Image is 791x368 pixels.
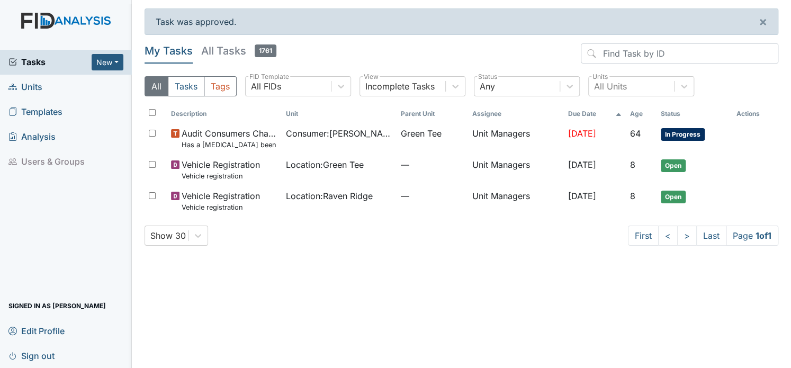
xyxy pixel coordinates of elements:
span: [DATE] [568,128,596,139]
span: Open [661,191,686,203]
div: All Units [594,80,627,93]
nav: task-pagination [628,226,778,246]
div: Type filter [145,76,237,96]
button: Tasks [168,76,204,96]
th: Toggle SortBy [282,105,397,123]
span: Page [726,226,778,246]
span: Location : Green Tee [286,158,364,171]
a: > [677,226,697,246]
span: 64 [630,128,641,139]
a: First [628,226,659,246]
a: < [658,226,678,246]
span: × [759,14,767,29]
span: Consumer : [PERSON_NAME] [286,127,392,140]
span: Analysis [8,129,56,145]
span: Location : Raven Ridge [286,190,373,202]
span: — [401,190,464,202]
span: Audit Consumers Charts Has a colonoscopy been completed for all males and females over 50 or is t... [182,127,277,150]
div: Show 30 [150,229,186,242]
button: All [145,76,168,96]
span: Vehicle Registration Vehicle registration [182,158,260,181]
div: All FIDs [251,80,281,93]
td: Unit Managers [468,123,564,154]
div: Task was approved. [145,8,778,35]
input: Toggle All Rows Selected [149,109,156,116]
span: Units [8,79,42,95]
span: [DATE] [568,159,596,170]
button: Tags [204,76,237,96]
a: Tasks [8,56,92,68]
th: Toggle SortBy [167,105,282,123]
span: 8 [630,191,635,201]
th: Toggle SortBy [657,105,732,123]
span: Signed in as [PERSON_NAME] [8,298,106,314]
button: New [92,54,123,70]
th: Toggle SortBy [397,105,468,123]
small: Vehicle registration [182,171,260,181]
span: Edit Profile [8,322,65,339]
button: × [748,9,778,34]
span: [DATE] [568,191,596,201]
a: Last [696,226,726,246]
span: 8 [630,159,635,170]
td: Unit Managers [468,185,564,217]
h5: All Tasks [201,43,276,58]
span: Open [661,159,686,172]
div: Any [480,80,495,93]
input: Find Task by ID [581,43,778,64]
th: Assignee [468,105,564,123]
th: Actions [732,105,778,123]
span: In Progress [661,128,705,141]
strong: 1 of 1 [756,230,771,241]
div: Incomplete Tasks [365,80,435,93]
small: Has a [MEDICAL_DATA] been completed for all [DEMOGRAPHIC_DATA] and [DEMOGRAPHIC_DATA] over 50 or ... [182,140,277,150]
span: Green Tee [401,127,442,140]
span: — [401,158,464,171]
th: Toggle SortBy [564,105,626,123]
td: Unit Managers [468,154,564,185]
h5: My Tasks [145,43,193,58]
span: Vehicle Registration Vehicle registration [182,190,260,212]
th: Toggle SortBy [626,105,657,123]
small: Vehicle registration [182,202,260,212]
span: Sign out [8,347,55,364]
span: Templates [8,104,62,120]
span: 1761 [255,44,276,57]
